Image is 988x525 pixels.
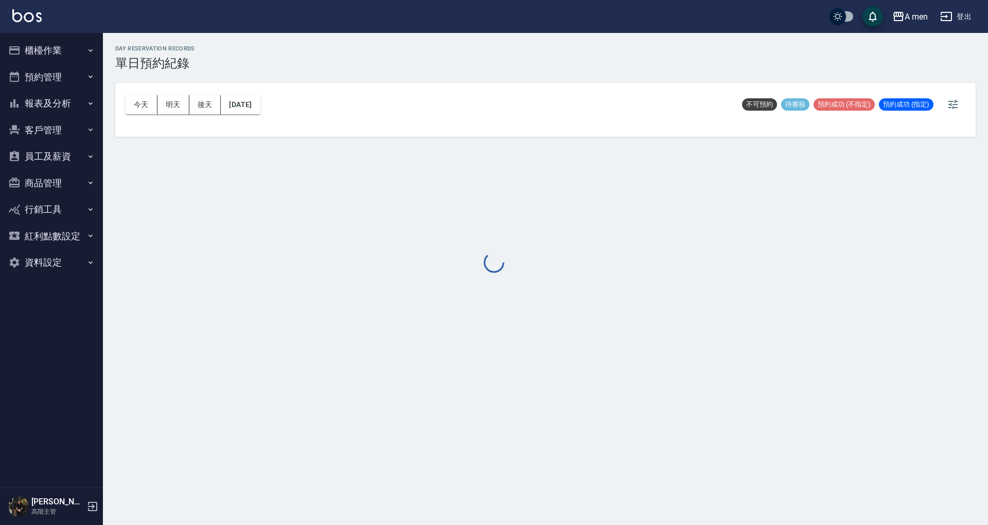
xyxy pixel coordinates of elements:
[4,249,99,276] button: 資料設定
[862,6,883,27] button: save
[4,223,99,250] button: 紅利點數設定
[4,90,99,117] button: 報表及分析
[4,117,99,144] button: 客戶管理
[8,496,29,517] img: Person
[4,170,99,197] button: 商品管理
[4,196,99,223] button: 行銷工具
[31,497,84,507] h5: [PERSON_NAME]
[4,143,99,170] button: 員工及薪資
[936,7,976,26] button: 登出
[4,64,99,91] button: 預約管理
[4,37,99,64] button: 櫃檯作業
[905,10,928,23] div: A men
[12,9,42,22] img: Logo
[31,507,84,516] p: 高階主管
[888,6,932,27] button: A men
